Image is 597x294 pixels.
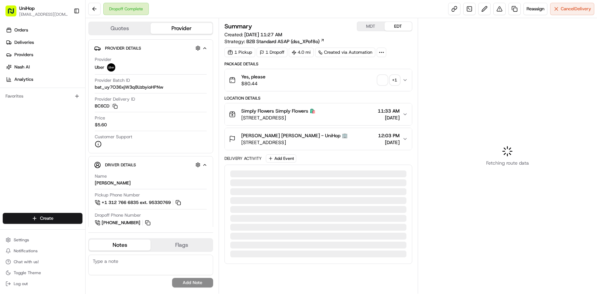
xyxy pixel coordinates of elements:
button: Create [3,213,82,224]
span: +1 312 766 6835 ext. 95330769 [102,200,171,206]
h3: Summary [224,23,252,29]
div: Delivery Activity [224,156,262,161]
div: [PERSON_NAME] [95,180,131,186]
button: Quotes [89,23,151,34]
a: +1 312 766 6835 ext. 95330769 [95,199,182,206]
span: Provider [95,56,112,63]
span: Yes, please [241,73,265,80]
span: B2B Standard ASAP (dss_XPof8o) [246,38,320,45]
div: + 1 [390,75,400,85]
span: 12:03 PM [378,132,400,139]
span: Deliveries [14,39,34,46]
a: Created via Automation [315,48,375,57]
span: Orders [14,27,28,33]
span: Cancel Delivery [561,6,591,12]
span: Provider Delivery ID [95,96,135,102]
button: MDT [357,22,385,31]
span: Settings [14,237,29,243]
button: Provider [151,23,212,34]
span: Price [95,115,105,121]
span: Notifications [14,248,38,254]
span: $80.44 [241,80,265,87]
button: [EMAIL_ADDRESS][DOMAIN_NAME] [19,12,68,17]
button: Driver Details [94,159,207,170]
img: uber-new-logo.jpeg [107,63,115,72]
button: [PERSON_NAME] [PERSON_NAME] - UniHop 🏢[STREET_ADDRESS]12:03 PM[DATE] [225,128,412,150]
button: Settings [3,235,82,245]
button: Notes [89,240,151,251]
a: Providers [3,49,85,60]
span: Toggle Theme [14,270,41,276]
span: Driver Details [105,162,136,168]
span: Name [95,173,107,179]
div: 1 Pickup [224,48,255,57]
span: [PERSON_NAME] [PERSON_NAME] - UniHop 🏢 [241,132,348,139]
span: bat_uy7O36xjW3q8UzbyioHPNw [95,84,163,90]
span: [STREET_ADDRESS] [241,139,348,146]
span: Customer Support [95,134,132,140]
span: [PHONE_NUMBER] [102,220,140,226]
button: Chat with us! [3,257,82,267]
a: Orders [3,25,85,36]
button: Simply Flowers Simply Flowers 🛍️[STREET_ADDRESS]11:33 AM[DATE] [225,103,412,125]
button: UniHop[EMAIL_ADDRESS][DOMAIN_NAME] [3,3,71,19]
button: Log out [3,279,82,289]
a: Nash AI [3,62,85,73]
button: Yes, please$80.44+1 [225,69,412,91]
button: +1 [378,75,400,85]
div: Package Details [224,61,412,67]
button: Flags [151,240,212,251]
div: 1 Dropoff [257,48,287,57]
div: Location Details [224,95,412,101]
span: Reassign [527,6,544,12]
button: BC6CD [95,103,118,109]
span: [DATE] [378,114,400,121]
span: Uber [95,64,104,71]
div: Strategy: [224,38,325,45]
span: 11:33 AM [378,107,400,114]
a: Deliveries [3,37,85,48]
span: Created: [224,31,282,38]
button: UniHop [19,5,35,12]
div: 4.0 mi [289,48,314,57]
span: Dropoff Phone Number [95,212,141,218]
span: [DATE] 11:27 AM [244,31,282,38]
span: $5.60 [95,122,107,128]
div: Favorites [3,91,82,102]
span: Analytics [14,76,33,82]
span: Create [40,215,53,221]
button: Provider Details [94,42,207,54]
span: Nash AI [14,64,30,70]
span: Log out [14,281,28,286]
span: Chat with us! [14,259,39,265]
a: [PHONE_NUMBER] [95,219,152,227]
span: Fetching route data [486,159,529,166]
a: Analytics [3,74,85,85]
button: Add Event [266,154,296,163]
a: B2B Standard ASAP (dss_XPof8o) [246,38,325,45]
button: Toggle Theme [3,268,82,278]
span: Pickup Phone Number [95,192,140,198]
span: Provider Batch ID [95,77,130,84]
span: Providers [14,52,33,58]
span: Simply Flowers Simply Flowers 🛍️ [241,107,315,114]
button: Notifications [3,246,82,256]
button: CancelDelivery [550,3,594,15]
span: [DATE] [378,139,400,146]
span: Provider Details [105,46,141,51]
span: [STREET_ADDRESS] [241,114,315,121]
button: Reassign [523,3,547,15]
button: EDT [385,22,412,31]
